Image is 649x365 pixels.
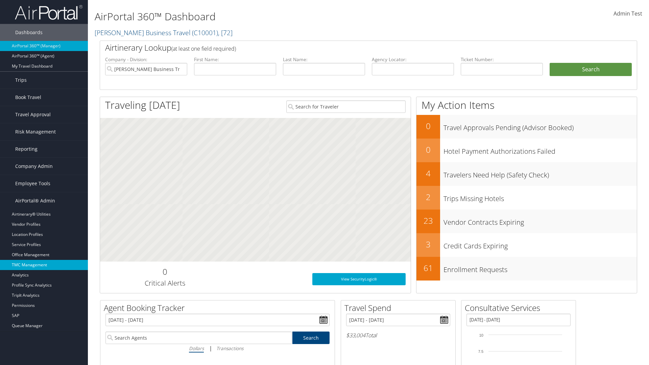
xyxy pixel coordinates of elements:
[443,262,637,274] h3: Enrollment Requests
[105,344,330,352] div: |
[105,266,224,277] h2: 0
[461,56,543,63] label: Ticket Number:
[443,167,637,180] h3: Travelers Need Help (Safety Check)
[105,98,180,112] h1: Traveling [DATE]
[443,191,637,203] h3: Trips Missing Hotels
[15,24,43,41] span: Dashboards
[416,233,637,257] a: 3Credit Cards Expiring
[372,56,454,63] label: Agency Locator:
[416,168,440,179] h2: 4
[346,332,365,339] span: $33,004
[15,89,41,106] span: Book Travel
[15,141,38,157] span: Reporting
[192,28,218,37] span: ( C10001 )
[105,42,587,53] h2: Airtinerary Lookup
[216,345,243,351] i: Transactions
[15,175,50,192] span: Employee Tools
[416,139,637,162] a: 0Hotel Payment Authorizations Failed
[550,63,632,76] button: Search
[286,100,406,113] input: Search for Traveler
[194,56,276,63] label: First Name:
[443,120,637,132] h3: Travel Approvals Pending (Advisor Booked)
[416,239,440,250] h2: 3
[416,215,440,226] h2: 23
[416,186,637,210] a: 2Trips Missing Hotels
[416,210,637,233] a: 23Vendor Contracts Expiring
[312,273,406,285] a: View SecurityLogic®
[15,4,82,20] img: airportal-logo.png
[15,72,27,89] span: Trips
[15,158,53,175] span: Company Admin
[416,120,440,132] h2: 0
[171,45,236,52] span: (at least one field required)
[105,278,224,288] h3: Critical Alerts
[416,191,440,203] h2: 2
[416,162,637,186] a: 4Travelers Need Help (Safety Check)
[15,106,51,123] span: Travel Approval
[478,349,483,354] tspan: 7.5
[15,123,56,140] span: Risk Management
[416,115,637,139] a: 0Travel Approvals Pending (Advisor Booked)
[105,332,292,344] input: Search Agents
[416,257,637,281] a: 61Enrollment Requests
[95,9,460,24] h1: AirPortal 360™ Dashboard
[346,332,450,339] h6: Total
[416,262,440,274] h2: 61
[443,143,637,156] h3: Hotel Payment Authorizations Failed
[218,28,233,37] span: , [ 72 ]
[614,10,642,17] span: Admin Test
[292,332,330,344] a: Search
[105,56,187,63] label: Company - Division:
[283,56,365,63] label: Last Name:
[479,333,483,337] tspan: 10
[443,214,637,227] h3: Vendor Contracts Expiring
[443,238,637,251] h3: Credit Cards Expiring
[465,302,576,314] h2: Consultative Services
[344,302,455,314] h2: Travel Spend
[95,28,233,37] a: [PERSON_NAME] Business Travel
[416,98,637,112] h1: My Action Items
[416,144,440,155] h2: 0
[15,192,55,209] span: AirPortal® Admin
[189,345,204,351] i: Dollars
[614,3,642,24] a: Admin Test
[104,302,335,314] h2: Agent Booking Tracker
